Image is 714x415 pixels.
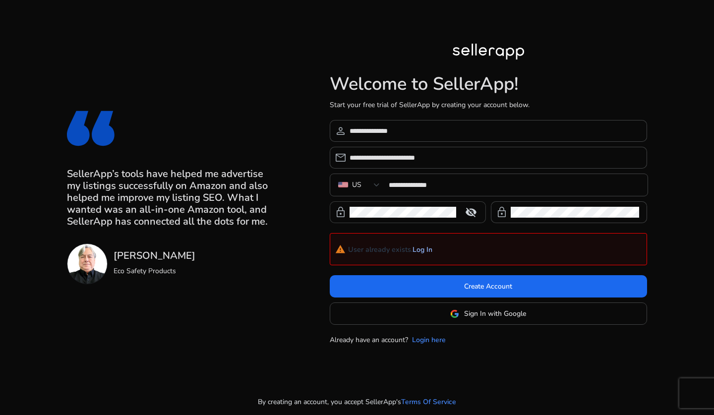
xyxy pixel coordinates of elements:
h1: Welcome to SellerApp! [330,73,647,95]
span: email [335,152,347,164]
p: Already have an account? [330,335,408,345]
p: Start your free trial of SellerApp by creating your account below. [330,100,647,110]
button: Create Account [330,275,647,297]
div: US [352,179,361,190]
button: Sign In with Google [330,302,647,325]
p: Eco Safety Products [114,266,195,276]
span: Sign In with Google [464,308,526,319]
a: Log In [413,246,432,254]
a: Login here [412,335,446,345]
h3: SellerApp’s tools have helped me advertise my listings successfully on Amazon and also helped me ... [67,168,279,228]
span: lock [335,206,347,218]
span: person [335,125,347,137]
span: lock [496,206,508,218]
h4: User already exists. [335,242,432,257]
a: Terms Of Service [401,397,456,407]
img: google-logo.svg [450,309,459,318]
mat-icon: warning [335,244,346,255]
h3: [PERSON_NAME] [114,250,195,262]
span: Create Account [464,281,512,292]
mat-icon: visibility_off [459,206,483,218]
